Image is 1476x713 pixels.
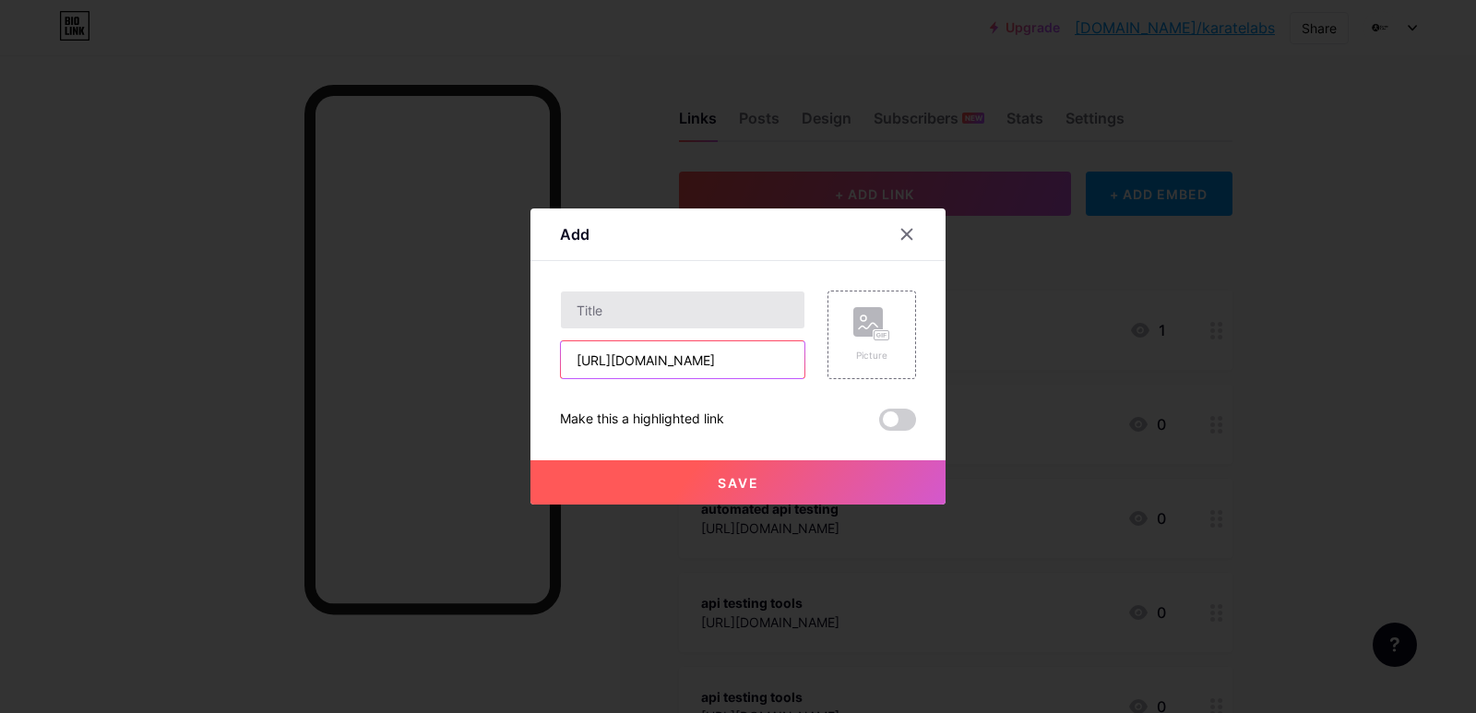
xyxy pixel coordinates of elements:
[560,223,589,245] div: Add
[560,409,724,431] div: Make this a highlighted link
[530,460,946,505] button: Save
[561,291,804,328] input: Title
[718,475,759,491] span: Save
[561,341,804,378] input: URL
[853,349,890,362] div: Picture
